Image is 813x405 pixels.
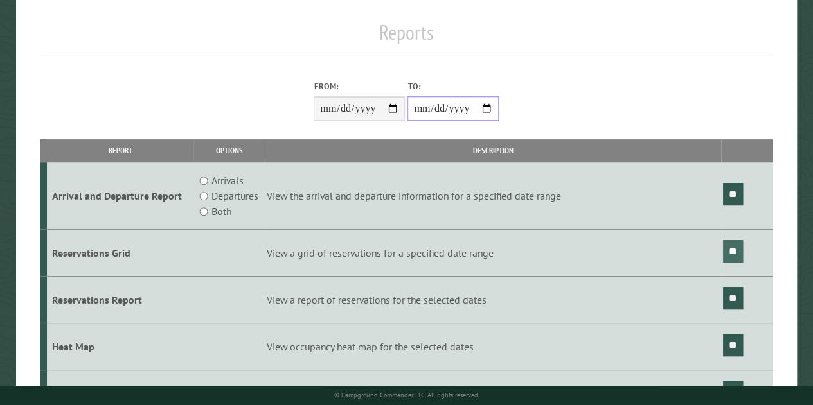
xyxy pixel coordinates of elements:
[265,276,721,323] td: View a report of reservations for the selected dates
[334,391,479,399] small: © Campground Commander LLC. All rights reserved.
[265,323,721,370] td: View occupancy heat map for the selected dates
[407,80,499,92] label: To:
[47,162,193,230] td: Arrival and Departure Report
[211,173,244,188] label: Arrivals
[265,230,721,277] td: View a grid of reservations for a specified date range
[47,323,193,370] td: Heat Map
[265,162,721,230] td: View the arrival and departure information for a specified date range
[211,203,231,219] label: Both
[211,188,258,203] label: Departures
[47,139,193,162] th: Report
[193,139,265,162] th: Options
[314,80,405,92] label: From:
[40,20,773,55] h1: Reports
[265,139,721,162] th: Description
[47,276,193,323] td: Reservations Report
[47,230,193,277] td: Reservations Grid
